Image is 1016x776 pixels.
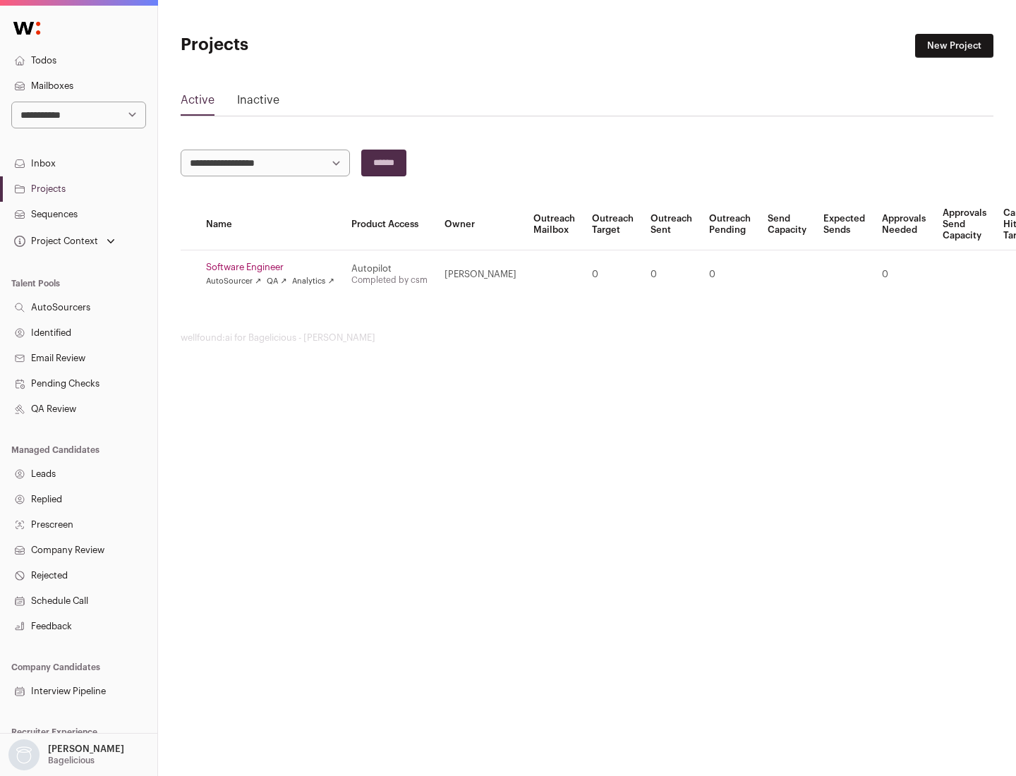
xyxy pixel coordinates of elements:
[436,199,525,250] th: Owner
[343,199,436,250] th: Product Access
[583,250,642,299] td: 0
[351,276,428,284] a: Completed by csm
[11,236,98,247] div: Project Context
[934,199,995,250] th: Approvals Send Capacity
[11,231,118,251] button: Open dropdown
[267,276,286,287] a: QA ↗
[206,276,261,287] a: AutoSourcer ↗
[759,199,815,250] th: Send Capacity
[701,250,759,299] td: 0
[6,739,127,770] button: Open dropdown
[181,92,214,114] a: Active
[181,34,452,56] h1: Projects
[815,199,873,250] th: Expected Sends
[8,739,40,770] img: nopic.png
[6,14,48,42] img: Wellfound
[525,199,583,250] th: Outreach Mailbox
[237,92,279,114] a: Inactive
[583,199,642,250] th: Outreach Target
[48,755,95,766] p: Bagelicious
[48,744,124,755] p: [PERSON_NAME]
[873,199,934,250] th: Approvals Needed
[292,276,334,287] a: Analytics ↗
[915,34,993,58] a: New Project
[873,250,934,299] td: 0
[642,250,701,299] td: 0
[351,263,428,274] div: Autopilot
[206,262,334,273] a: Software Engineer
[642,199,701,250] th: Outreach Sent
[181,332,993,344] footer: wellfound:ai for Bagelicious - [PERSON_NAME]
[198,199,343,250] th: Name
[436,250,525,299] td: [PERSON_NAME]
[701,199,759,250] th: Outreach Pending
